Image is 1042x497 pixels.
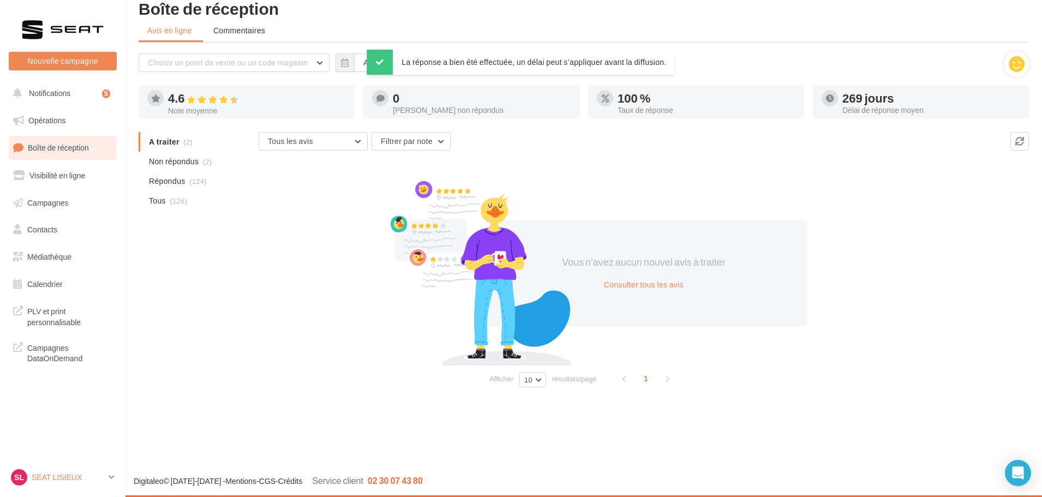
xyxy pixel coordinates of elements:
span: Notifications [29,88,70,98]
a: Opérations [7,109,119,132]
a: Campagnes [7,191,119,214]
span: SL [14,472,24,483]
button: Choisir un point de vente ou un code magasin [139,53,330,72]
span: (126) [170,196,187,205]
span: Visibilité en ligne [29,171,85,180]
a: Campagnes DataOnDemand [7,336,119,368]
div: Open Intercom Messenger [1005,460,1031,486]
button: Notifications 5 [7,82,115,105]
span: Opérations [28,116,65,125]
a: SL SEAT LISIEUX [9,467,117,488]
div: 4.6 [168,92,346,105]
span: 10 [524,375,532,384]
button: Au total [336,53,399,72]
button: Filtrer par note [372,132,451,151]
span: Choisir un point de vente ou un code magasin [148,58,308,67]
div: Note moyenne [168,107,346,115]
a: Contacts [7,218,119,241]
div: [PERSON_NAME] non répondus [393,106,571,114]
p: SEAT LISIEUX [32,472,104,483]
span: Boîte de réception [28,143,89,152]
div: La réponse a bien été effectuée, un délai peut s’appliquer avant la diffusion. [367,50,675,75]
span: 02 30 07 43 80 [368,475,423,486]
span: Campagnes [27,197,69,207]
button: Tous les avis [259,132,368,151]
div: 269 jours [842,92,1020,104]
span: (124) [189,177,207,185]
span: Afficher [489,374,513,384]
a: Mentions [225,476,256,486]
span: Service client [312,475,363,486]
a: Visibilité en ligne [7,164,119,187]
span: Répondus [149,176,185,187]
button: 10 [519,372,546,387]
button: Au total [354,53,399,72]
div: 0 [393,92,571,104]
span: © [DATE]-[DATE] - - - [134,476,423,486]
a: CGS [259,476,276,486]
div: Taux de réponse [618,106,795,114]
span: PLV et print personnalisable [27,304,112,327]
span: Tous les avis [268,136,313,146]
a: Crédits [278,476,302,486]
span: résultats/page [552,374,597,384]
span: Tous [149,195,166,206]
span: Contacts [27,225,57,234]
span: Non répondus [149,156,199,167]
button: Nouvelle campagne [9,52,117,70]
a: Médiathèque [7,245,119,268]
div: Délai de réponse moyen [842,106,1020,114]
a: Calendrier [7,273,119,296]
a: Digitaleo [134,476,163,486]
div: 5 [102,89,110,98]
span: Calendrier [27,279,63,289]
span: Campagnes DataOnDemand [27,340,112,364]
span: 1 [637,370,655,387]
span: (2) [203,157,212,166]
span: Médiathèque [27,252,71,261]
span: Commentaires [213,25,265,36]
button: Consulter tous les avis [600,278,688,291]
a: Boîte de réception [7,136,119,159]
div: 100 % [618,92,795,104]
a: PLV et print personnalisable [7,300,119,332]
div: Vous n'avez aucun nouvel avis à traiter [550,255,738,270]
